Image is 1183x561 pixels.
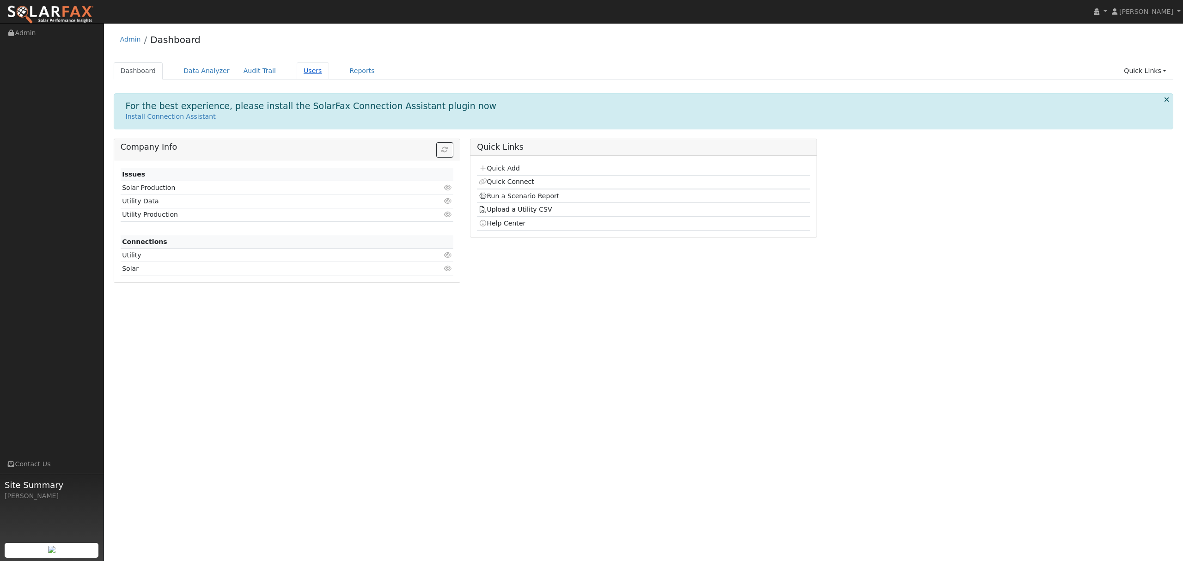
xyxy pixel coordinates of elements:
a: Run a Scenario Report [479,192,560,200]
a: Dashboard [150,34,201,45]
strong: Connections [122,238,167,245]
h1: For the best experience, please install the SolarFax Connection Assistant plugin now [126,101,497,111]
span: Site Summary [5,479,99,491]
strong: Issues [122,171,145,178]
h5: Company Info [121,142,453,152]
i: Click to view [444,198,452,204]
a: Quick Add [479,165,520,172]
a: Quick Connect [479,178,534,185]
td: Utility Production [121,208,400,221]
div: [PERSON_NAME] [5,491,99,501]
img: retrieve [48,546,55,553]
i: Click to view [444,211,452,218]
a: Help Center [479,220,526,227]
a: Upload a Utility CSV [479,206,552,213]
h5: Quick Links [477,142,810,152]
a: Audit Trail [237,62,283,79]
a: Data Analyzer [177,62,237,79]
td: Utility [121,249,400,262]
span: [PERSON_NAME] [1119,8,1173,15]
td: Utility Data [121,195,400,208]
a: Reports [343,62,382,79]
a: Users [297,62,329,79]
i: Click to view [444,265,452,272]
i: Click to view [444,184,452,191]
a: Quick Links [1117,62,1173,79]
td: Solar [121,262,400,275]
i: Click to view [444,252,452,258]
a: Install Connection Assistant [126,113,216,120]
a: Dashboard [114,62,163,79]
td: Solar Production [121,181,400,195]
img: SolarFax [7,5,94,24]
a: Admin [120,36,141,43]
